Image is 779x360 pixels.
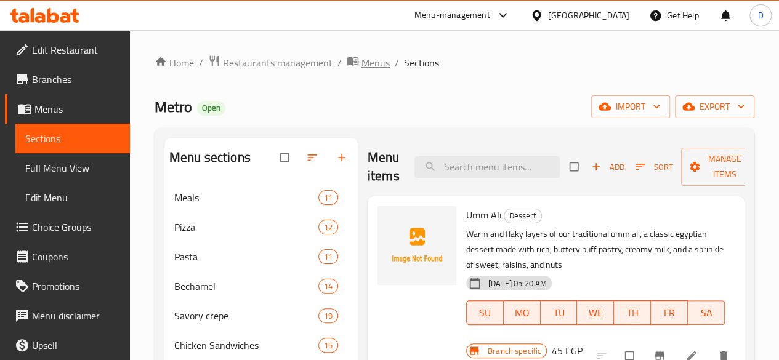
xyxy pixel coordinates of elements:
span: SA [693,304,720,322]
p: Warm and flaky layers of our traditional umm ali, a classic egyptian dessert made with rich, butt... [466,226,725,273]
button: SU [466,300,504,325]
span: 14 [319,281,337,292]
button: FR [651,300,688,325]
span: Add item [588,158,628,177]
a: Full Menu View [15,153,130,183]
span: 11 [319,192,337,204]
a: Menus [5,94,130,124]
span: Pizza [174,220,318,234]
a: Promotions [5,271,130,301]
span: Manage items [691,151,759,182]
span: Select section [562,155,588,178]
li: / [199,55,203,70]
span: Edit Restaurant [32,42,120,57]
span: Dessert [504,209,541,223]
img: Umm Ali [377,206,456,285]
span: 15 [319,340,337,351]
span: Promotions [32,279,120,294]
a: Upsell [5,330,130,360]
span: WE [582,304,609,322]
h2: Menu items [368,148,400,185]
h2: Menu sections [169,148,251,167]
button: Sort [632,158,676,177]
span: Sort [636,160,673,174]
span: 11 [319,251,337,263]
span: TU [546,304,573,322]
span: Select all sections [273,146,299,169]
div: [GEOGRAPHIC_DATA] [548,9,629,22]
div: items [318,308,338,323]
span: Branches [32,72,120,87]
a: Choice Groups [5,212,130,242]
span: Menus [361,55,390,70]
button: SA [688,300,725,325]
a: Menus [347,55,390,71]
span: SU [472,304,499,322]
span: Sections [25,131,120,146]
h6: 45 EGP [552,342,583,359]
span: Sections [404,55,439,70]
nav: breadcrumb [155,55,754,71]
span: Pasta [174,249,318,264]
button: Manage items [681,148,769,186]
span: Open [197,103,225,113]
span: Upsell [32,338,120,353]
span: D [757,9,763,22]
a: Sections [15,124,130,153]
span: Sort items [628,158,681,177]
span: Savory crepe [174,308,318,323]
input: search [414,156,560,178]
button: import [591,95,670,118]
div: items [318,338,338,353]
span: Choice Groups [32,220,120,234]
span: Restaurants management [223,55,333,70]
div: Pasta11 [164,242,358,271]
span: Metro [155,93,192,121]
button: Add [588,158,628,177]
span: Menus [34,102,120,116]
div: Savory crepe19 [164,301,358,330]
li: / [337,55,342,70]
span: Full Menu View [25,161,120,175]
span: Bechamel [174,279,318,294]
button: WE [577,300,614,325]
div: Meals11 [164,183,358,212]
span: import [601,99,660,114]
a: Branches [5,65,130,94]
div: items [318,279,338,294]
div: items [318,220,338,234]
div: Bechamel14 [164,271,358,301]
a: Home [155,55,194,70]
div: Open [197,101,225,116]
div: items [318,249,338,264]
button: TU [541,300,578,325]
span: MO [509,304,536,322]
a: Coupons [5,242,130,271]
a: Edit Menu [15,183,130,212]
a: Restaurants management [208,55,333,71]
span: Branch specific [483,345,546,357]
div: Pizza12 [164,212,358,242]
span: 19 [319,310,337,322]
span: Umm Ali [466,206,501,224]
span: Menu disclaimer [32,308,120,323]
span: [DATE] 05:20 AM [483,278,552,289]
a: Menu disclaimer [5,301,130,330]
span: FR [656,304,683,322]
button: MO [504,300,541,325]
li: / [395,55,399,70]
div: Menu-management [414,8,490,23]
div: Chicken Sandwiches15 [164,330,358,360]
span: export [685,99,745,114]
span: Coupons [32,249,120,264]
span: Add [591,160,624,174]
div: items [318,190,338,205]
span: Chicken Sandwiches [174,338,318,353]
button: TH [614,300,651,325]
div: Dessert [504,209,542,223]
span: 12 [319,222,337,233]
